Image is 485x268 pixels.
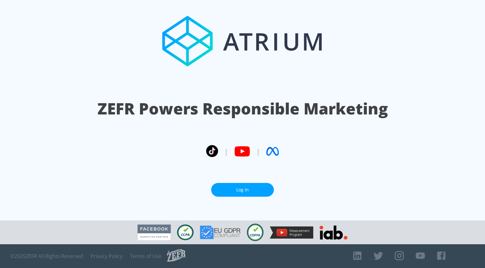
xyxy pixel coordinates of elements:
a: Privacy Policy [91,253,123,259]
span: © 2025 ZEFR All Rights Reserved [10,253,83,259]
span: | [224,147,228,156]
a: Terms of Use [130,253,161,259]
img: Facebook Marketing Partner [138,225,171,240]
h1: ZEFR Powers Responsible Marketing [97,98,388,119]
span: | [256,147,260,156]
img: GDPR Compliant [200,225,241,239]
a: Log In [211,183,274,197]
img: YouTube Measurement Program [270,226,313,239]
img: IAB [320,225,347,240]
img: CCPA Compliant [177,225,194,240]
img: COPPA Compliant [247,224,263,241]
